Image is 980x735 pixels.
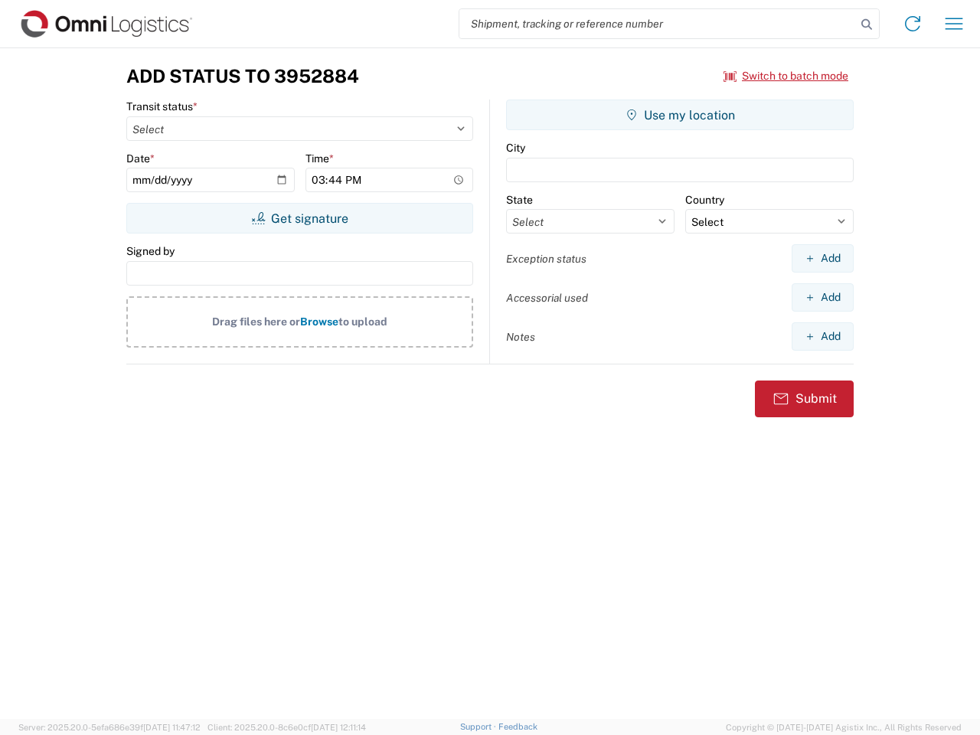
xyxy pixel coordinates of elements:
[792,244,854,273] button: Add
[305,152,334,165] label: Time
[724,64,848,89] button: Switch to batch mode
[685,193,724,207] label: Country
[143,723,201,732] span: [DATE] 11:47:12
[506,141,525,155] label: City
[506,252,586,266] label: Exception status
[126,100,198,113] label: Transit status
[338,315,387,328] span: to upload
[498,722,537,731] a: Feedback
[506,291,588,305] label: Accessorial used
[126,203,473,234] button: Get signature
[506,193,533,207] label: State
[792,322,854,351] button: Add
[506,100,854,130] button: Use my location
[726,720,962,734] span: Copyright © [DATE]-[DATE] Agistix Inc., All Rights Reserved
[207,723,366,732] span: Client: 2025.20.0-8c6e0cf
[755,381,854,417] button: Submit
[459,9,856,38] input: Shipment, tracking or reference number
[300,315,338,328] span: Browse
[126,65,359,87] h3: Add Status to 3952884
[126,152,155,165] label: Date
[126,244,175,258] label: Signed by
[792,283,854,312] button: Add
[460,722,498,731] a: Support
[212,315,300,328] span: Drag files here or
[506,330,535,344] label: Notes
[311,723,366,732] span: [DATE] 12:11:14
[18,723,201,732] span: Server: 2025.20.0-5efa686e39f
